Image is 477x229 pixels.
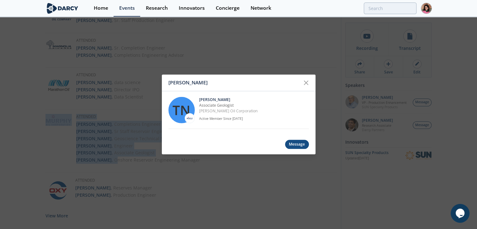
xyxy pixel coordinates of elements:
[199,116,309,121] p: Active Member Since [DATE]
[364,3,416,14] input: Advanced Search
[199,108,309,114] p: [PERSON_NAME] Oil Corporation
[251,6,271,11] div: Network
[45,3,80,14] img: logo-wide.svg
[168,97,195,123] div: TN
[94,6,108,11] div: Home
[168,77,300,89] div: [PERSON_NAME]
[451,204,471,223] iframe: chat widget
[216,6,240,11] div: Concierge
[199,97,309,102] p: [PERSON_NAME]
[421,3,432,14] img: Profile
[285,140,309,149] div: Message
[119,6,135,11] div: Events
[199,103,309,108] p: Associate Geologist
[187,117,193,120] img: Murphy Oil Corporation
[146,6,168,11] div: Research
[179,6,205,11] div: Innovators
